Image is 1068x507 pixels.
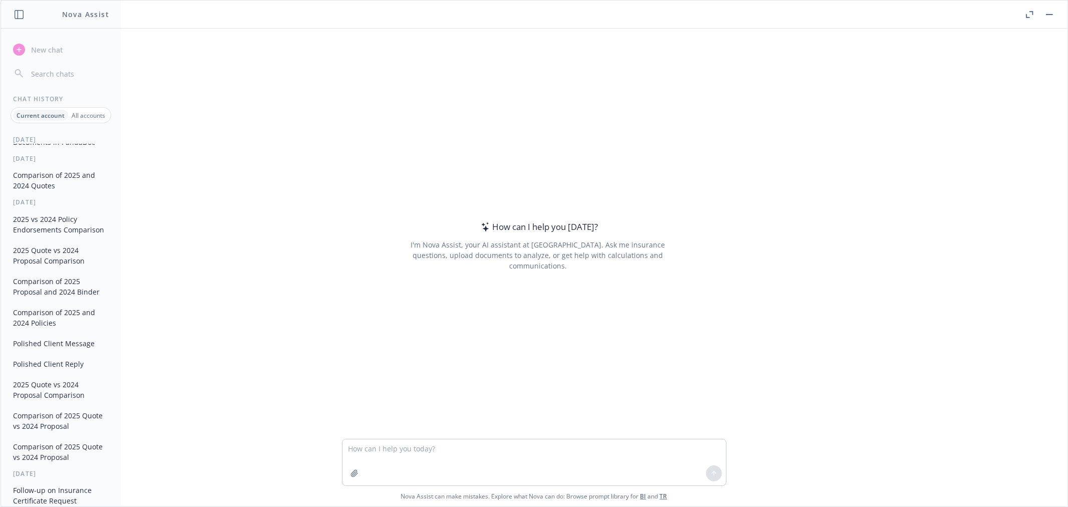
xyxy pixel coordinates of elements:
button: 2025 Quote vs 2024 Proposal Comparison [9,242,113,269]
button: Comparison of 2025 and 2024 Policies [9,304,113,331]
div: [DATE] [1,135,121,144]
div: I'm Nova Assist, your AI assistant at [GEOGRAPHIC_DATA]. Ask me insurance questions, upload docum... [397,239,679,271]
span: New chat [29,45,63,55]
div: How can I help you [DATE]? [478,220,598,233]
button: Polished Client Reply [9,356,113,372]
a: BI [640,492,646,500]
button: Comparison of 2025 Quote vs 2024 Proposal [9,438,113,465]
div: [DATE] [1,198,121,206]
span: Nova Assist can make mistakes. Explore what Nova can do: Browse prompt library for and [401,486,667,506]
div: [DATE] [1,154,121,163]
button: 2025 vs 2024 Policy Endorsements Comparison [9,211,113,238]
input: Search chats [29,67,109,81]
p: All accounts [72,111,105,120]
a: TR [660,492,667,500]
h1: Nova Assist [62,9,109,20]
p: Current account [17,111,65,120]
button: New chat [9,41,113,59]
button: Comparison of 2025 Quote vs 2024 Proposal [9,407,113,434]
div: Chat History [1,95,121,103]
button: Polished Client Message [9,335,113,352]
button: Comparison of 2025 Proposal and 2024 Binder [9,273,113,300]
button: Comparison of 2025 and 2024 Quotes [9,167,113,194]
div: [DATE] [1,469,121,478]
button: 2025 Quote vs 2024 Proposal Comparison [9,376,113,403]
